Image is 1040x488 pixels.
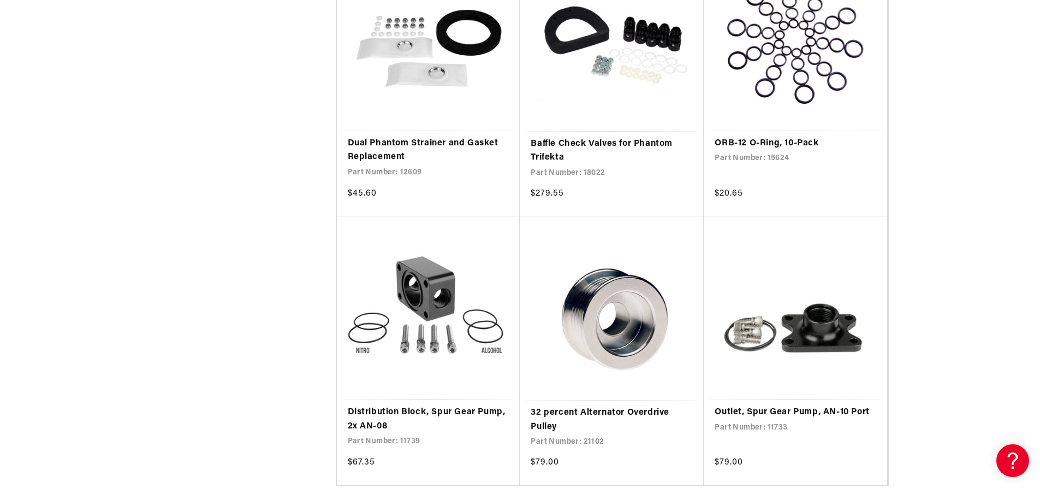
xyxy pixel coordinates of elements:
a: Dual Phantom Strainer and Gasket Replacement [348,137,509,164]
a: Distribution Block, Spur Gear Pump, 2x AN-08 [348,405,509,433]
a: 32 percent Alternator Overdrive Pulley [531,406,693,434]
a: Outlet, Spur Gear Pump, AN-10 Port [715,405,876,420]
a: Baffle Check Valves for Phantom Trifekta [531,137,693,165]
a: ORB-12 O-Ring, 10-Pack [715,137,876,151]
